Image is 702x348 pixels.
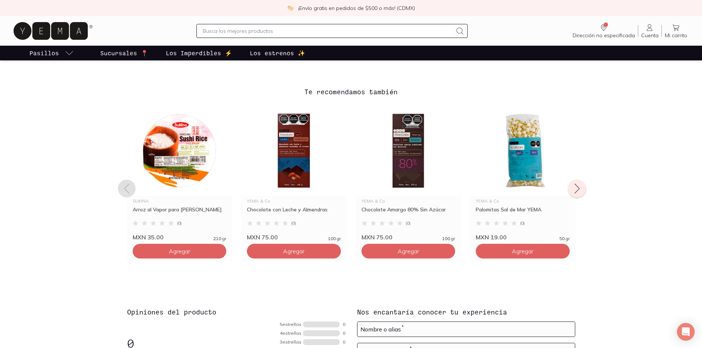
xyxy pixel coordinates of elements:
a: 34388 Arroz al vapor SUKINASUKINAArroz al Vapor para [PERSON_NAME](0)MXN 35.00210 gr [127,105,233,241]
a: 34365 Chocolate 80% sin azucarYEMA & CoChocolate Amargo 80% Sin Azúcar(0)MXN 75.00100 gr [356,105,461,241]
div: YEMA & Co [476,199,570,203]
a: Dirección no especificada [570,23,638,39]
button: Agregar [133,244,227,259]
a: Los Imperdibles ⚡️ [164,46,234,60]
p: Pasillos [29,49,59,57]
span: Mi carrito [665,32,687,39]
p: Sucursales 📍 [100,49,148,57]
span: Agregar [169,247,190,255]
p: Los estrenos ✨ [250,49,305,57]
h3: Te recomendamos también [127,87,576,96]
div: 0 [343,331,345,335]
div: Palomitas Sal de Mar YEMA [476,206,570,219]
span: Agregar [283,247,304,255]
span: 210 gr [213,236,226,241]
img: 34365 Chocolate 80% sin azucar [356,105,461,196]
div: SUKINA [133,199,227,203]
a: Cuenta [638,23,661,39]
p: ¡Envío gratis en pedidos de $500 o más! (CDMX) [298,4,415,12]
button: Agregar [362,244,455,259]
button: Agregar [247,244,341,259]
span: Dirección no especificada [573,32,635,39]
h3: Nos encantaría conocer tu experiencia [357,307,575,317]
a: 34368 Chocolate con leche y almendrasYEMA & CoChocolate con Leche y Almendras(0)MXN 75.00100 gr [241,105,347,241]
input: Busca los mejores productos [203,27,453,35]
div: Arroz al Vapor para [PERSON_NAME] [133,206,227,219]
span: MXN 35.00 [133,233,164,241]
div: 3 estrellas [280,340,301,344]
div: YEMA & Co [362,199,455,203]
div: YEMA & Co [247,199,341,203]
span: ( 0 ) [291,221,296,225]
span: ( 0 ) [177,221,182,225]
span: ( 0 ) [406,221,411,225]
img: check [287,5,294,11]
span: 100 gr [328,236,341,241]
span: 50 gr [559,236,570,241]
div: Chocolate Amargo 80% Sin Azúcar [362,206,455,219]
a: Mi carrito [662,23,690,39]
span: ( 0 ) [520,221,525,225]
h3: Opiniones del producto [127,307,345,317]
a: Sucursales 📍 [99,46,150,60]
span: Agregar [398,247,419,255]
div: 4 estrellas [280,331,301,335]
span: MXN 75.00 [247,233,278,241]
span: 100 gr [442,236,455,241]
p: Los Imperdibles ⚡️ [166,49,232,57]
img: Palomitas 1 [470,105,576,196]
a: Los estrenos ✨ [248,46,307,60]
img: 34388 Arroz al vapor SUKINA [127,105,233,196]
span: MXN 75.00 [362,233,392,241]
div: 0 [343,322,345,327]
div: 5 estrellas [280,322,301,327]
div: Chocolate con Leche y Almendras [247,206,341,219]
span: Agregar [512,247,533,255]
span: MXN 19.00 [476,233,507,241]
a: pasillo-todos-link [28,46,75,60]
span: Cuenta [641,32,659,39]
button: Agregar [476,244,570,259]
div: Open Intercom Messenger [677,323,695,341]
div: 0 [343,340,345,344]
a: Palomitas 1YEMA & CoPalomitas Sal de Mar YEMA(0)MXN 19.0050 gr [470,105,576,241]
img: 34368 Chocolate con leche y almendras [241,105,347,196]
